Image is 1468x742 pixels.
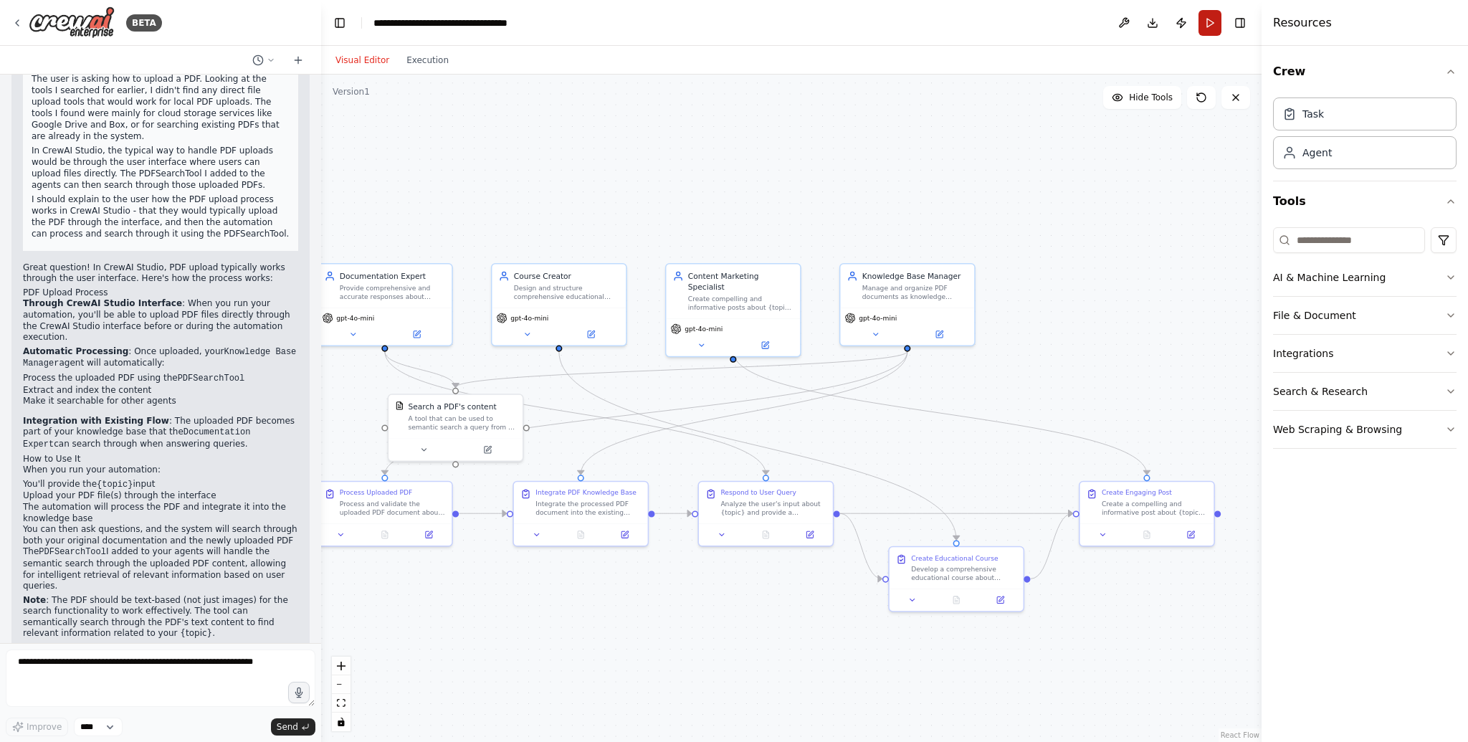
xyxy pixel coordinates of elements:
[1273,297,1457,334] button: File & Document
[23,479,298,491] li: You'll provide the input
[178,374,245,384] code: PDFSearchTool
[388,394,524,462] div: PDFSearchToolSearch a PDF's contentA tool that can be used to semantic search a query from a PDF'...
[1302,146,1332,160] div: Agent
[23,595,46,605] strong: Note
[23,373,298,385] li: Process the uploaded PDF using the
[459,508,506,519] g: Edge from 926ec305-e744-494b-bf66-3dfdabe2c4c0 to 2930708e-f1f7-4d50-b7ba-8cf71469d56e
[23,465,298,476] p: When you run your automation:
[888,546,1024,612] div: Create Educational CourseDevelop a comprehensive educational course about {topic} based on the do...
[247,52,281,69] button: Switch to previous chat
[23,298,298,343] p: : When you run your automation, you'll be able to upload PDF files directly through the CrewAI St...
[1230,13,1250,33] button: Hide right sidebar
[330,13,350,33] button: Hide left sidebar
[332,694,351,713] button: fit view
[450,351,912,387] g: Edge from 6fa7cc3d-ba56-4d74-bd93-81e489fa7037 to 6f945364-5f2a-4369-b143-c697531eb7ff
[32,73,290,142] p: The user is asking how to upload a PDF. Looking at the tools I searched for earlier, I didn't fin...
[288,682,310,703] button: Click to speak your automation idea
[1273,411,1457,448] button: Web Scraping & Browsing
[340,499,445,516] div: Process and validate the uploaded PDF document about {topic}. Analyze the document structure, ext...
[734,338,796,351] button: Open in side panel
[514,284,619,301] div: Design and structure comprehensive educational courses about {topic} using the documentation rese...
[27,721,62,733] span: Improve
[911,565,1016,582] div: Develop a comprehensive educational course about {topic} based on the documentation research find...
[317,263,453,346] div: Documentation ExpertProvide comprehensive and accurate responses about {topic} based on the previ...
[23,416,298,451] p: : The uploaded PDF becomes part of your knowledge base that the can search through when answering...
[23,427,250,450] code: Documentation Expert
[23,298,182,308] strong: Through CrewAI Studio Interface
[457,443,518,456] button: Open in side panel
[688,295,793,312] div: Create compelling and informative posts about {topic} that engage the target audience, incorporat...
[336,314,374,323] span: gpt-4o-mini
[126,14,162,32] div: BETA
[513,481,649,547] div: Integrate PDF Knowledge BaseIntegrate the processed PDF document into the existing knowledge base...
[1129,92,1173,103] span: Hide Tools
[791,528,829,541] button: Open in side panel
[859,314,897,323] span: gpt-4o-mini
[1031,508,1073,584] g: Edge from 49dcc829-6ba1-49bf-b559-6aa5569c1e16 to 030d0771-ffcb-4d19-809a-a04c0b359a22
[340,284,445,301] div: Provide comprehensive and accurate responses about {topic} based on the previously uploaded docum...
[327,52,398,69] button: Visual Editor
[23,385,298,396] li: Extract and index the content
[862,284,968,301] div: Manage and organize PDF documents as knowledge bases, ensuring efficient storage, indexing, and r...
[317,481,453,547] div: Process Uploaded PDFProcess and validate the uploaded PDF document about {topic}. Analyze the doc...
[1102,488,1172,497] div: Create Engaging Post
[1273,14,1332,32] h4: Resources
[379,351,771,475] g: Edge from 3ae366dc-51b0-41ba-9616-7ca2857f0853 to 4637ff3f-b3a9-4037-a6a8-aeade7c91497
[410,528,447,541] button: Open in side panel
[839,263,976,346] div: Knowledge Base ManagerManage and organize PDF documents as knowledge bases, ensuring efficient st...
[332,713,351,731] button: toggle interactivity
[395,401,404,410] img: PDFSearchTool
[560,328,621,341] button: Open in side panel
[1273,373,1457,410] button: Search & Research
[23,524,298,546] li: You can then ask questions, and the system will search through both your original documentation a...
[23,416,169,426] strong: Integration with Existing Flow
[386,328,447,341] button: Open in side panel
[1273,259,1457,296] button: AI & Machine Learning
[1124,528,1170,541] button: No output available
[685,325,723,333] span: gpt-4o-mini
[720,499,826,516] div: Analyze the user's input about {topic} and provide a comprehensive response by searching through ...
[379,351,461,387] g: Edge from 3ae366dc-51b0-41ba-9616-7ca2857f0853 to 6f945364-5f2a-4369-b143-c697531eb7ff
[665,263,801,357] div: Content Marketing SpecialistCreate compelling and informative posts about {topic} that engage the...
[933,594,979,607] button: No output available
[398,52,457,69] button: Execution
[1302,107,1324,121] div: Task
[39,547,106,557] code: PDFSearchTool
[409,414,516,432] div: A tool that can be used to semantic search a query from a PDF's content.
[514,271,619,282] div: Course Creator
[32,194,290,239] p: I should explain to the user how the PDF upload process works in CrewAI Studio - that they would ...
[1273,52,1457,92] button: Crew
[1079,481,1215,547] div: Create Engaging PostCreate a compelling and informative post about {topic} that incorporates insi...
[6,718,68,736] button: Improve
[23,490,298,502] li: Upload your PDF file(s) through the interface
[271,718,315,736] button: Send
[287,52,310,69] button: Start a new chat
[340,271,445,282] div: Documentation Expert
[332,657,351,731] div: React Flow controls
[840,508,1072,519] g: Edge from 4637ff3f-b3a9-4037-a6a8-aeade7c91497 to 030d0771-ffcb-4d19-809a-a04c0b359a22
[1172,528,1209,541] button: Open in side panel
[743,528,788,541] button: No output available
[23,346,298,370] p: : Once uploaded, your agent will automatically:
[728,351,1152,475] g: Edge from f2df77f7-eca7-4185-a015-85826bbdb753 to 030d0771-ffcb-4d19-809a-a04c0b359a22
[862,271,968,282] div: Knowledge Base Manager
[576,351,913,475] g: Edge from 6fa7cc3d-ba56-4d74-bd93-81e489fa7037 to 2930708e-f1f7-4d50-b7ba-8cf71469d56e
[23,347,296,369] code: Knowledge Base Manager
[535,488,637,497] div: Integrate PDF Knowledge Base
[23,546,298,591] p: The I added to your agents will handle the semantic search through the uploaded PDF content, allo...
[332,675,351,694] button: zoom out
[29,6,115,39] img: Logo
[688,271,793,292] div: Content Marketing Specialist
[697,481,834,547] div: Respond to User QueryAnalyze the user's input about {topic} and provide a comprehensive response ...
[277,721,298,733] span: Send
[379,351,912,475] g: Edge from 6fa7cc3d-ba56-4d74-bd93-81e489fa7037 to 926ec305-e744-494b-bf66-3dfdabe2c4c0
[535,499,641,516] div: Integrate the processed PDF document into the existing knowledge base workflow. Ensure that infor...
[1273,181,1457,222] button: Tools
[510,314,548,323] span: gpt-4o-mini
[908,328,970,341] button: Open in side panel
[1103,86,1181,109] button: Hide Tools
[1221,731,1259,739] a: React Flow attribution
[1273,335,1457,372] button: Integrations
[332,657,351,675] button: zoom in
[23,287,298,299] h2: PDF Upload Process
